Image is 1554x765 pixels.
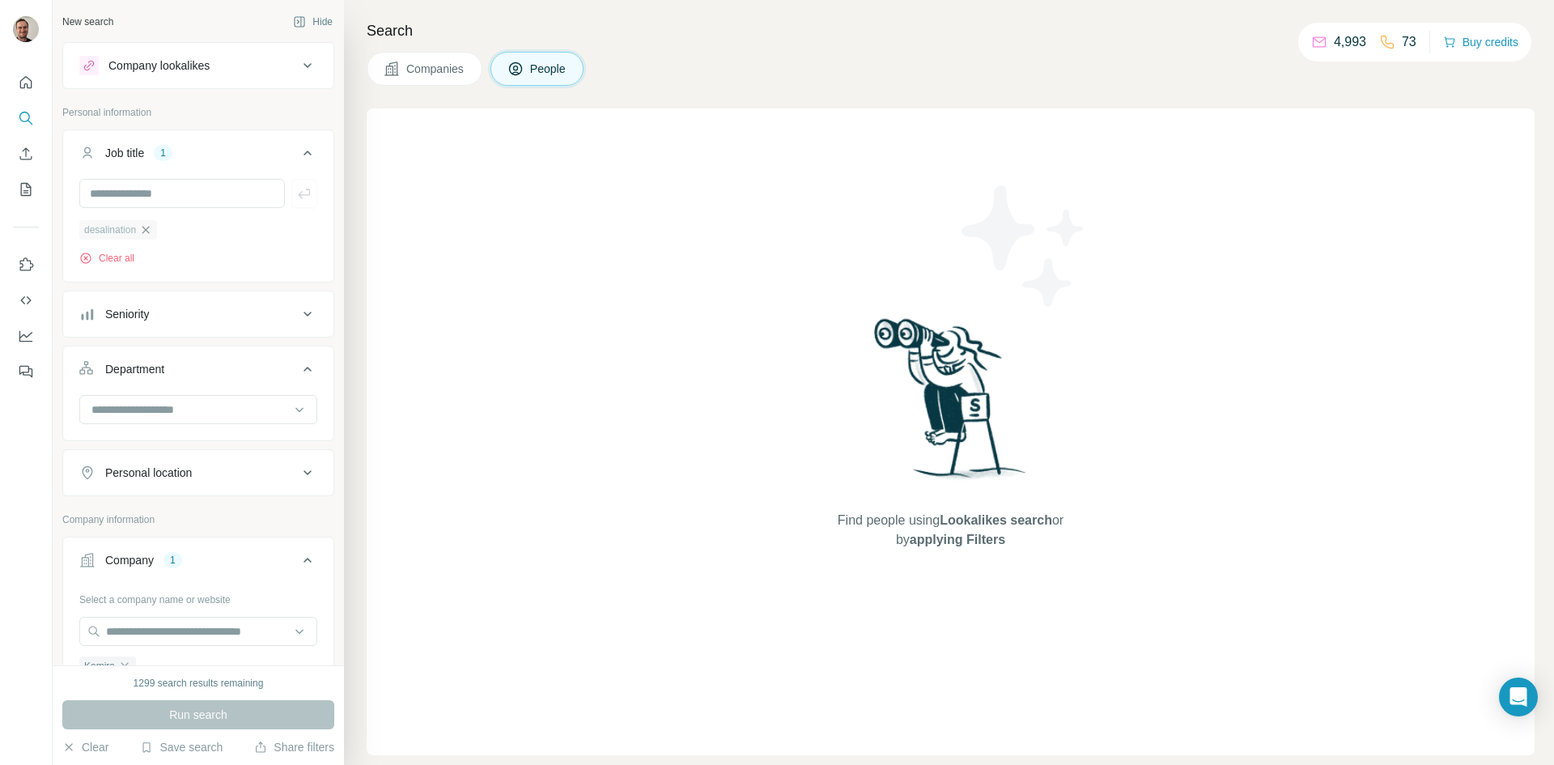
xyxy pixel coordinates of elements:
span: Lookalikes search [940,513,1052,527]
span: Companies [406,61,465,77]
button: Company lookalikes [63,46,333,85]
button: Personal location [63,453,333,492]
button: Enrich CSV [13,139,39,168]
span: Find people using or by [821,511,1080,550]
div: 1 [163,553,182,567]
div: 1 [154,146,172,160]
p: 4,993 [1334,32,1366,52]
p: 73 [1402,32,1416,52]
button: Use Surfe API [13,286,39,315]
img: Avatar [13,16,39,42]
button: Feedback [13,357,39,386]
button: Job title1 [63,134,333,179]
img: Surfe Illustration - Stars [951,173,1097,319]
button: Seniority [63,295,333,334]
span: applying Filters [910,533,1005,546]
div: New search [62,15,113,29]
p: Personal information [62,105,334,120]
img: Surfe Illustration - Woman searching with binoculars [867,314,1035,495]
button: Department [63,350,333,395]
div: Company [105,552,154,568]
div: Job title [105,145,144,161]
div: Select a company name or website [79,586,317,607]
button: Hide [282,10,344,34]
div: Company lookalikes [108,57,210,74]
div: Department [105,361,164,377]
button: Save search [140,739,223,755]
div: 1299 search results remaining [134,676,264,691]
button: Share filters [254,739,334,755]
div: Open Intercom Messenger [1499,678,1538,716]
button: Quick start [13,68,39,97]
button: Clear [62,739,108,755]
p: Company information [62,512,334,527]
button: Search [13,104,39,133]
span: desalination [84,223,136,237]
h4: Search [367,19,1535,42]
span: Kemira [84,659,115,674]
button: Buy credits [1443,31,1518,53]
button: Clear all [79,251,134,266]
button: Company1 [63,541,333,586]
span: People [530,61,567,77]
button: Use Surfe on LinkedIn [13,250,39,279]
div: Seniority [105,306,149,322]
button: My lists [13,175,39,204]
button: Dashboard [13,321,39,351]
div: Personal location [105,465,192,481]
